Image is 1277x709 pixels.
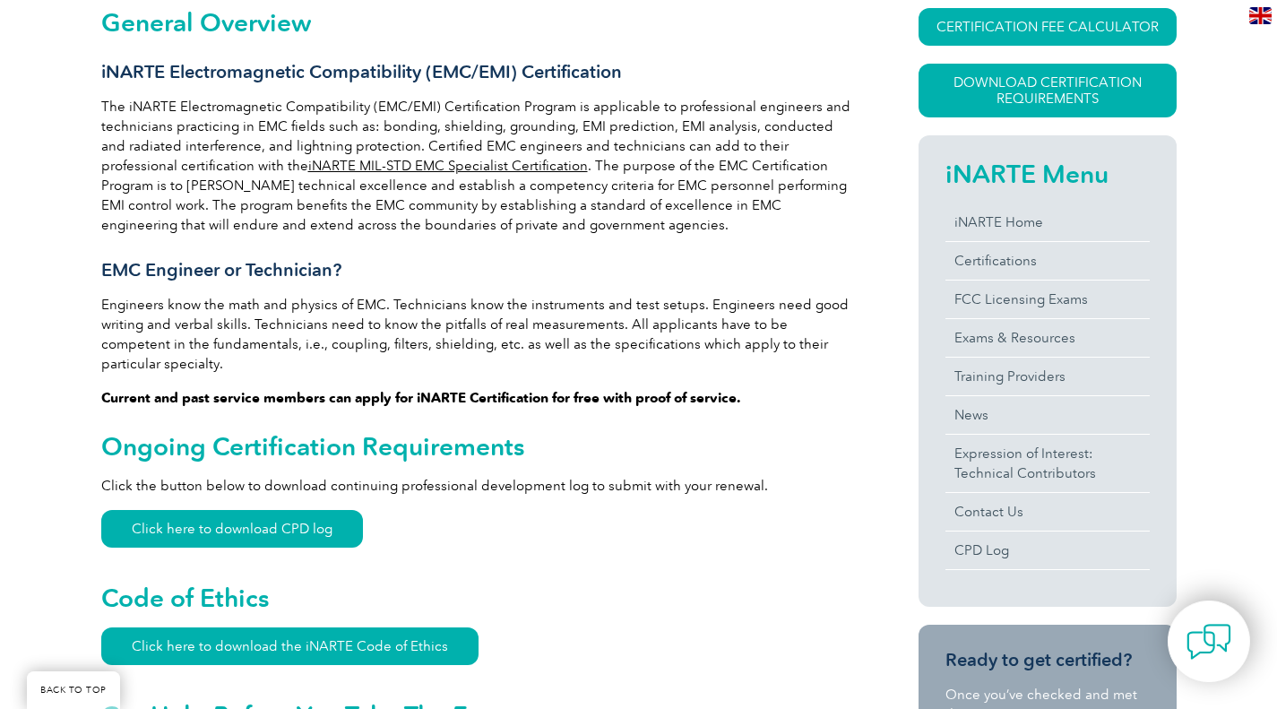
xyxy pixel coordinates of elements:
h2: General Overview [101,8,854,37]
a: Click here to download CPD log [101,510,363,548]
a: Certifications [945,242,1150,280]
a: Training Providers [945,358,1150,395]
h3: Ready to get certified? [945,649,1150,671]
h3: EMC Engineer or Technician? [101,259,854,281]
a: News [945,396,1150,434]
h2: iNARTE Menu [945,160,1150,188]
h2: Code of Ethics [101,584,854,612]
h3: iNARTE Electromagnetic Compatibility (EMC/EMI) Certification [101,61,854,83]
a: Expression of Interest:Technical Contributors [945,435,1150,492]
p: Engineers know the math and physics of EMC. Technicians know the instruments and test setups. Eng... [101,295,854,374]
a: iNARTE MIL-STD EMC Specialist Certification [308,158,588,174]
a: FCC Licensing Exams [945,281,1150,318]
a: Exams & Resources [945,319,1150,357]
a: CERTIFICATION FEE CALCULATOR [919,8,1177,46]
a: CPD Log [945,532,1150,569]
img: contact-chat.png [1186,619,1231,664]
a: Click here to download the iNARTE Code of Ethics [101,627,479,665]
strong: Current and past service members can apply for iNARTE Certification for free with proof of service. [101,390,741,406]
img: en [1249,7,1272,24]
a: BACK TO TOP [27,671,120,709]
p: The iNARTE Electromagnetic Compatibility (EMC/EMI) Certification Program is applicable to profess... [101,97,854,235]
p: Click the button below to download continuing professional development log to submit with your re... [101,476,854,496]
a: iNARTE Home [945,203,1150,241]
h2: Ongoing Certification Requirements [101,432,854,461]
a: Contact Us [945,493,1150,531]
a: Download Certification Requirements [919,64,1177,117]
